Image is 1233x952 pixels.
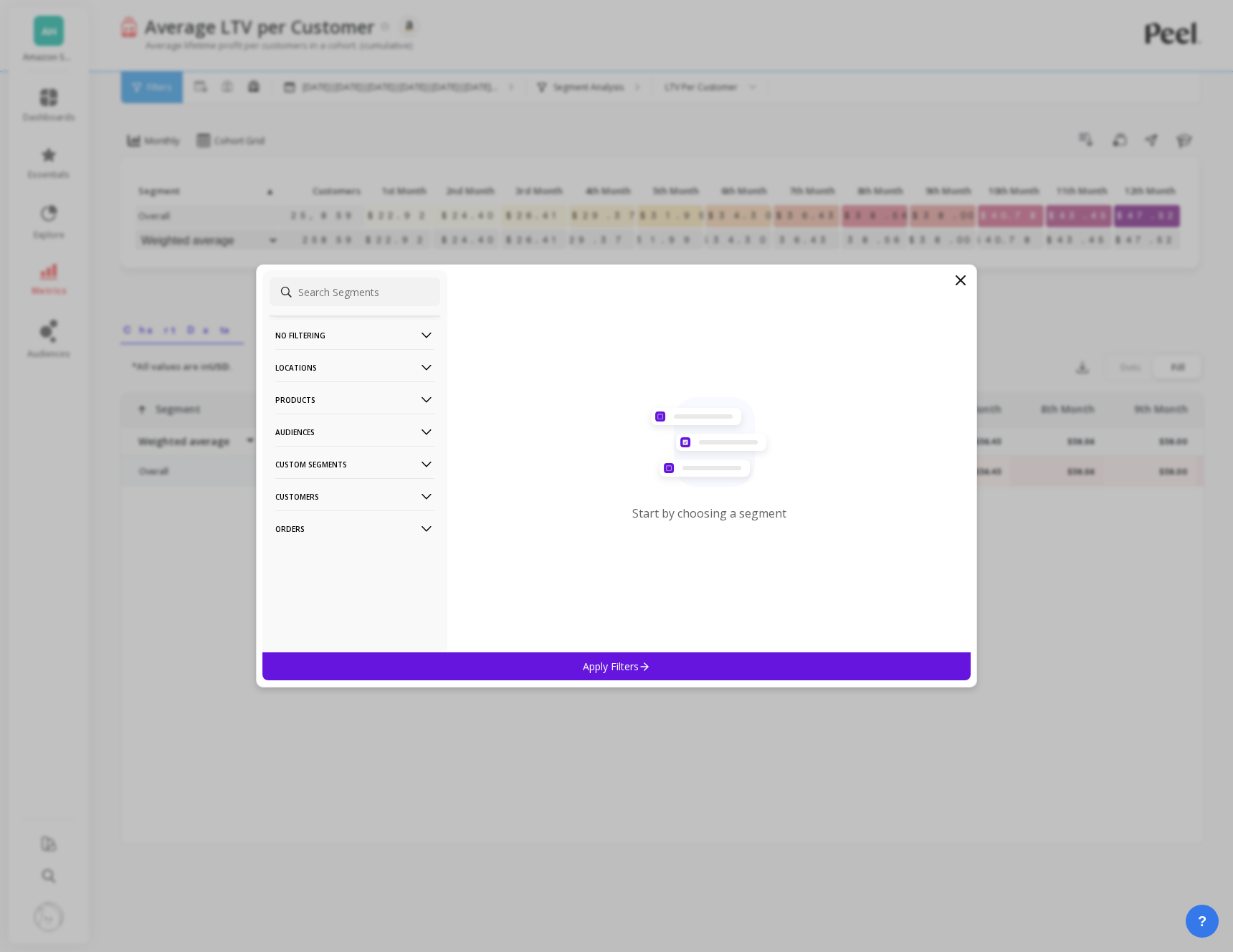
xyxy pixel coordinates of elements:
[275,478,434,515] p: Customers
[275,381,434,418] p: Products
[275,349,434,386] p: Locations
[270,277,440,306] input: Search Segments
[275,317,434,353] p: No filtering
[275,446,434,482] p: Custom Segments
[1198,911,1206,931] span: ?
[275,414,434,450] p: Audiences
[1186,905,1219,938] button: ?
[583,660,651,673] p: Apply Filters
[632,505,786,521] p: Start by choosing a segment
[275,510,434,547] p: Orders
